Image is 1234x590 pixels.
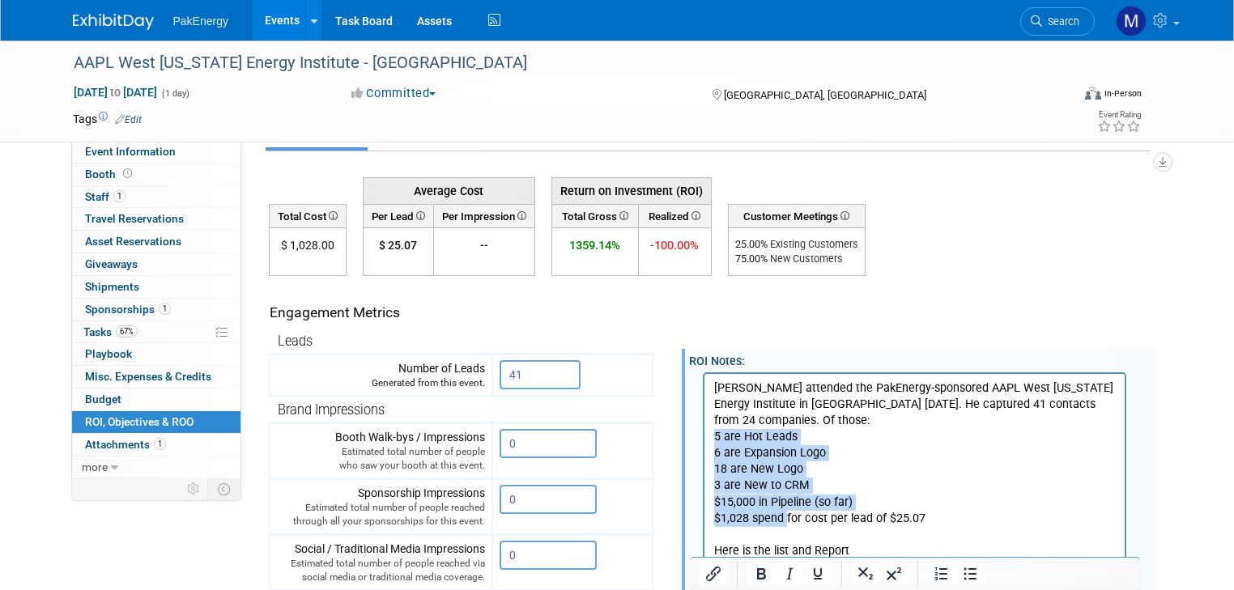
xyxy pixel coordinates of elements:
th: Average Cost [363,177,534,204]
a: more [72,456,240,478]
span: 75.00 [735,253,760,265]
a: Attachments1 [72,434,240,456]
span: 67% [116,325,138,337]
p: Report - [10,202,412,218]
td: Tags [73,111,142,127]
span: Giveaways [85,257,138,270]
div: Booth Walk-bys / Impressions [277,429,485,473]
td: Toggle Event Tabs [207,478,240,499]
span: [DATE] [DATE] [73,85,158,100]
span: Attachments [85,438,166,451]
img: Format-Inperson.png [1085,87,1101,100]
span: Leads [278,333,313,349]
button: Committed [346,85,442,102]
span: Travel Reservations [85,212,184,225]
span: ROI, Objectives & ROO [85,415,194,428]
span: New Customers [768,253,843,265]
div: Sponsorship Impressions [277,485,485,528]
span: Booth [85,168,135,180]
p: $1,028 spend for cost per lead of $25.07 [10,137,412,153]
a: Booth [72,163,240,185]
button: Underline [804,562,832,585]
th: Realized [639,204,711,227]
a: Playbook [72,343,240,365]
a: Sponsorships1 [72,299,240,320]
body: Rich Text Area. Press ALT-0 for help. [9,6,413,234]
span: to [108,86,123,99]
span: Tasks [83,325,138,338]
td: Personalize Event Tab Strip [180,478,208,499]
span: (1 day) [160,88,189,99]
a: Tasks67% [72,321,240,343]
span: Existing Customers [768,238,858,250]
button: Bullet list [956,562,984,585]
button: Superscript [880,562,908,585]
p: Here is the list and Report [10,169,412,185]
th: Total Gross [551,204,639,227]
span: [GEOGRAPHIC_DATA], [GEOGRAPHIC_DATA] [724,89,926,101]
span: $ 25.07 [379,239,417,252]
span: 1 [113,190,126,202]
span: Sponsorships [85,303,171,316]
button: Insert/edit link [700,562,727,585]
th: Customer Meetings [728,204,865,227]
span: -- [480,239,488,252]
a: Shipments [72,276,240,298]
div: In-Person [1104,87,1142,100]
div: % [735,237,858,252]
a: Edit [115,114,142,125]
th: Total Cost [269,204,346,227]
a: [URL][DOMAIN_NAME] [51,202,167,216]
span: 1359.14% [569,238,620,253]
div: % [735,252,858,266]
span: Event Information [85,145,176,158]
span: -100.00% [650,238,699,253]
span: 25.00 [735,238,760,250]
div: Estimated total number of people reached through all your sponsorships for this event. [277,501,485,528]
p: $15,000 in Pipeline (so far) [10,121,412,137]
td: $ 1,028.00 [269,228,346,276]
p: List - [10,185,412,202]
a: Misc. Expenses & Credits [72,366,240,388]
button: Numbered list [928,562,955,585]
a: Search [1020,7,1095,36]
div: Event Rating [1097,111,1141,119]
a: Travel Reservations [72,208,240,230]
div: Estimated total number of people reached via social media or traditional media coverage. [277,557,485,584]
span: Search [1042,15,1079,28]
button: Bold [747,562,775,585]
div: AAPL West [US_STATE] Energy Institute - [GEOGRAPHIC_DATA] [68,49,1051,78]
span: Budget [85,393,121,405]
a: Staff1 [72,186,240,208]
th: Per Impression [433,204,534,227]
th: Return on Investment (ROI) [551,177,711,204]
p: [PERSON_NAME] attended the PakEnergy-sponsored AAPL West [US_STATE] Energy Institute in [GEOGRAPH... [10,6,412,55]
div: Number of Leads [277,360,485,390]
div: Engagement Metrics [270,303,646,323]
button: Subscript [852,562,879,585]
a: ROI, Objectives & ROO [72,411,240,433]
span: PakEnergy [173,15,228,28]
div: ROI Notes: [689,349,1157,369]
p: 3 are New to CRM [10,104,412,120]
a: Event Information [72,141,240,163]
span: 1 [159,303,171,315]
div: Estimated total number of people who saw your booth at this event. [277,445,485,473]
p: 6 are Expansion Logo [10,71,412,87]
span: more [82,461,108,473]
span: Booth not reserved yet [120,168,135,180]
button: Italic [776,562,803,585]
span: Brand Impressions [278,402,385,418]
span: Staff [85,190,126,203]
span: Asset Reservations [85,235,181,248]
span: Shipments [85,280,139,293]
div: Generated from this event. [277,376,485,390]
img: ExhibitDay [73,14,154,30]
p: 5 are Hot Leads [10,55,412,71]
span: Playbook [85,347,132,360]
a: Giveaways [72,253,240,275]
a: Asset Reservations [72,231,240,253]
div: Event Format [984,84,1142,108]
a: Budget [72,388,240,410]
a: Scan to Win - AAPL [GEOGRAPHIC_DATA][US_STATE] [DATE] [35,186,347,200]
